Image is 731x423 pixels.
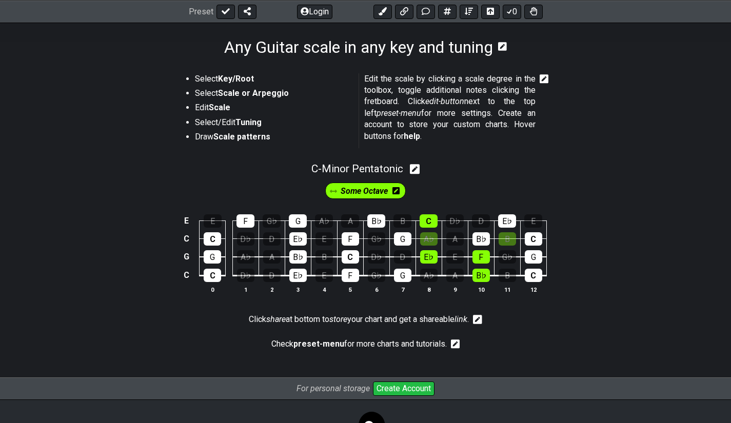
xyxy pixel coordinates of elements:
div: G♭ [368,232,385,246]
strong: help [404,131,420,141]
button: Toggle Dexterity for all fretkits [524,4,543,18]
th: 6 [363,284,389,294]
button: Share Preset [238,4,256,18]
button: Add Text [417,4,435,18]
button: Login [297,4,332,18]
em: preset-menu [377,108,421,118]
strong: Scale or Arpeggio [218,88,289,98]
button: Open sort Window [460,4,478,18]
div: E [446,250,464,264]
div: D [472,214,490,228]
div: B♭ [472,232,490,246]
p: Check for more charts and tutorials. [271,338,447,350]
th: 5 [337,284,363,294]
div: Some Octave [323,180,408,201]
div: G [289,214,307,228]
div: C [420,214,438,228]
div: G [394,232,411,246]
div: E♭ [289,232,307,246]
span: Click to edit [249,314,469,326]
strong: Scale [209,103,230,112]
div: F [342,232,359,246]
div: D [263,232,281,246]
p: Edit the scale by clicking a scale degree in the toolbox, toggle additional notes clicking the fr... [364,73,536,142]
div: E♭ [420,250,438,264]
th: 2 [259,284,285,294]
th: 1 [232,284,259,294]
div: A [446,232,464,246]
div: D♭ [368,250,385,264]
div: A [341,214,359,228]
div: A♭ [237,250,254,264]
i: Edit [540,73,549,86]
span: Preset [189,7,213,16]
td: C [180,230,192,248]
th: 3 [285,284,311,294]
div: D [263,269,281,282]
i: For personal storage [297,384,370,393]
th: 9 [442,284,468,294]
div: A♭ [420,269,438,282]
span: Click to edit [183,73,536,148]
th: 4 [311,284,337,294]
div: E [204,214,222,228]
th: 12 [520,284,546,294]
th: 7 [389,284,416,294]
em: store [329,314,347,324]
div: B♭ [472,269,490,282]
button: Create Account [373,381,434,396]
div: D♭ [237,232,254,246]
div: B [393,214,411,228]
div: A♭ [420,232,438,246]
div: D♭ [237,269,254,282]
li: Select [195,88,352,102]
button: Done edit! [216,4,235,18]
li: Select [195,73,352,88]
td: E [180,212,192,230]
div: B♭ [367,214,385,228]
button: Add an identical marker to each fretkit. [373,4,392,18]
div: D [394,250,411,264]
button: Add media link [395,4,413,18]
div: G [525,250,542,264]
div: E♭ [289,269,307,282]
td: C [180,266,192,285]
td: G [180,248,192,266]
em: edit-button [425,96,464,106]
li: Select/Edit [195,117,352,131]
span: Click to edit [271,338,447,351]
div: A♭ [315,214,333,228]
div: D♭ [446,214,464,228]
div: F [342,269,359,282]
div: B [315,250,333,264]
span: Click to exit marker mode. [341,184,388,198]
div: G♭ [263,214,281,228]
i: Edit [451,338,460,351]
strong: Tuning [235,117,262,127]
em: share [266,314,286,324]
div: B [499,269,516,282]
th: 10 [468,284,494,294]
div: G♭ [368,269,385,282]
strong: Scale patterns [213,132,270,142]
button: 0 [503,4,521,18]
div: C [342,250,359,264]
div: B♭ [289,250,307,264]
div: E [315,232,333,246]
div: E [315,269,333,282]
th: 0 [200,284,226,294]
div: F [472,250,490,264]
div: G [204,250,221,264]
div: E♭ [498,214,516,228]
div: G♭ [499,250,516,264]
h1: Click to edit [224,37,493,57]
div: C [204,269,221,282]
li: Edit [195,102,352,116]
li: Draw [195,131,352,146]
th: 11 [494,284,520,294]
button: Add scale/chord fretkit item [438,4,457,18]
strong: Key/Root [218,74,254,84]
div: E [524,214,542,228]
p: Click at bottom to your chart and get a shareable . [249,314,469,325]
button: Toggle horizontal chord view [481,4,500,18]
